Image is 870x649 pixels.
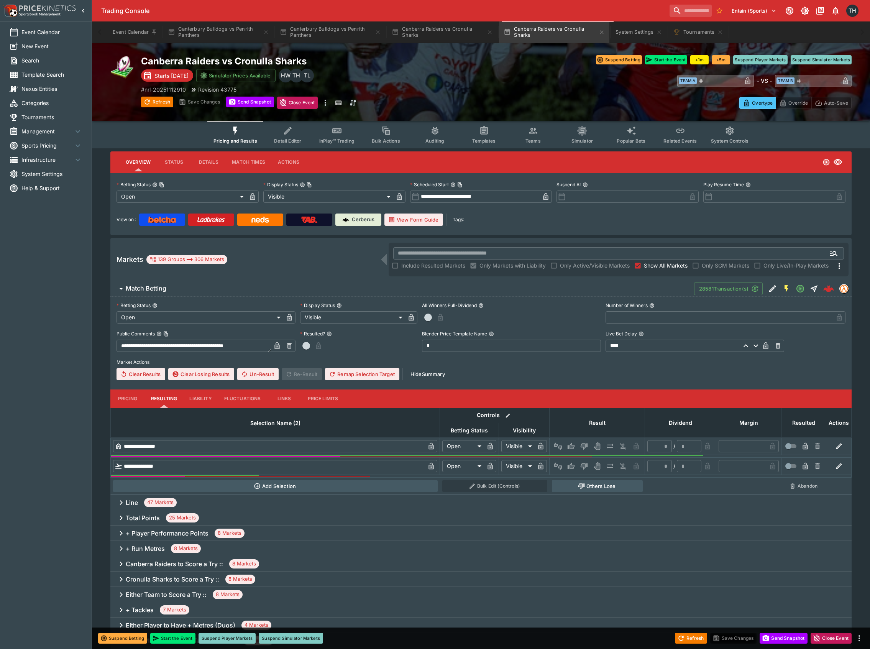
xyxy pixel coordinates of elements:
img: PriceKinetics Logo [2,3,18,18]
button: more [855,634,864,643]
span: Bulk Actions [372,138,400,144]
img: Betcha [148,217,176,223]
button: Copy To Clipboard [457,182,463,187]
button: Override [776,97,811,109]
span: Teams [525,138,541,144]
p: Display Status [300,302,335,309]
span: 25 Markets [166,514,199,522]
button: Resulting [145,389,183,408]
div: Todd Henderson [289,69,303,82]
button: Open [827,246,840,260]
p: All Winners Full-Dividend [422,302,477,309]
button: Event Calendar [108,21,162,43]
div: Visible [300,311,405,324]
h6: Total Points [126,514,160,522]
div: Open [442,460,484,472]
span: Template Search [21,71,82,79]
h6: Line [126,499,138,507]
div: Visible [501,460,535,472]
button: Suspend Betting [596,55,642,64]
span: Event Calendar [21,28,82,36]
h2: Copy To Clipboard [141,55,496,67]
button: Void [591,440,603,452]
button: SGM Enabled [780,282,793,296]
span: Only SGM Markets [702,261,749,269]
button: Suspend Simulator Markets [259,633,323,644]
label: Market Actions [117,357,845,368]
span: Only Markets with Liability [479,261,546,269]
img: Ladbrokes [197,217,225,223]
button: Refresh [675,633,707,644]
svg: Open [796,284,805,293]
button: Send Snapshot [226,97,274,107]
svg: More [835,261,844,271]
button: Todd Henderson [844,2,861,19]
p: Copy To Clipboard [141,85,186,94]
span: 7 Markets [160,606,189,614]
p: Cerberus [352,216,374,223]
button: Connected to PK [783,4,796,18]
span: Templates [472,138,496,144]
div: Open [117,191,246,203]
button: Push [604,440,616,452]
img: tradingmodel [840,284,848,293]
span: Team B [776,77,794,84]
p: Live Bet Delay [606,330,637,337]
button: Resulted? [327,331,332,337]
p: Override [788,99,808,107]
p: Blender Price Template Name [422,330,487,337]
span: Visibility [504,426,544,435]
img: TabNZ [301,217,317,223]
span: Management [21,127,73,135]
button: Eliminated In Play [617,460,629,472]
button: Void [591,460,603,472]
div: Trent Lewis [300,69,314,82]
span: Sports Pricing [21,141,73,150]
button: Betting Status [152,303,158,308]
button: Close Event [277,97,318,109]
img: logo-cerberus--red.svg [823,283,834,294]
button: Play Resume Time [745,182,751,187]
button: +5m [712,55,730,64]
button: Close Event [811,633,852,644]
div: 139 Groups 306 Markets [149,255,224,264]
button: Select Tenant [727,5,781,17]
a: Cerberus [335,214,381,226]
span: Only Active/Visible Markets [560,261,630,269]
span: New Event [21,42,82,50]
button: Suspend Player Markets [733,55,787,64]
p: Betting Status [117,181,151,188]
span: 47 Markets [144,499,177,506]
p: Public Comments [117,330,155,337]
h5: Markets [117,255,143,264]
div: Todd Henderson [846,5,859,17]
span: Popular Bets [617,138,645,144]
input: search [670,5,712,17]
button: Canberra Raiders vs Cronulla Sharks [387,21,497,43]
button: 28581Transaction(s) [694,282,763,295]
button: Start the Event [150,633,195,644]
button: Bulk edit [503,411,513,421]
button: Start the Event [645,55,687,64]
button: Clear Results [117,368,165,380]
button: Lose [578,440,590,452]
span: 4 Markets [241,621,271,629]
button: Simulator Prices Available [196,69,276,82]
h6: Match Betting [126,284,166,292]
span: Un-Result [237,368,278,380]
button: Bulk Edit (Controls) [442,480,547,492]
button: Edit Detail [766,282,780,296]
span: Re-Result [282,368,322,380]
button: Open [793,282,807,296]
div: / [673,462,675,470]
div: Open [117,311,283,324]
button: Overview [120,153,157,171]
button: Pricing [110,389,145,408]
button: Win [565,440,577,452]
img: rugby_league.png [110,55,135,80]
button: Betting StatusCopy To Clipboard [152,182,158,187]
h6: - VS - [757,77,772,85]
button: Canberra Raiders vs Cronulla Sharks [499,21,609,43]
h6: + Tackles [126,606,154,614]
button: Suspend Betting [98,633,147,644]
